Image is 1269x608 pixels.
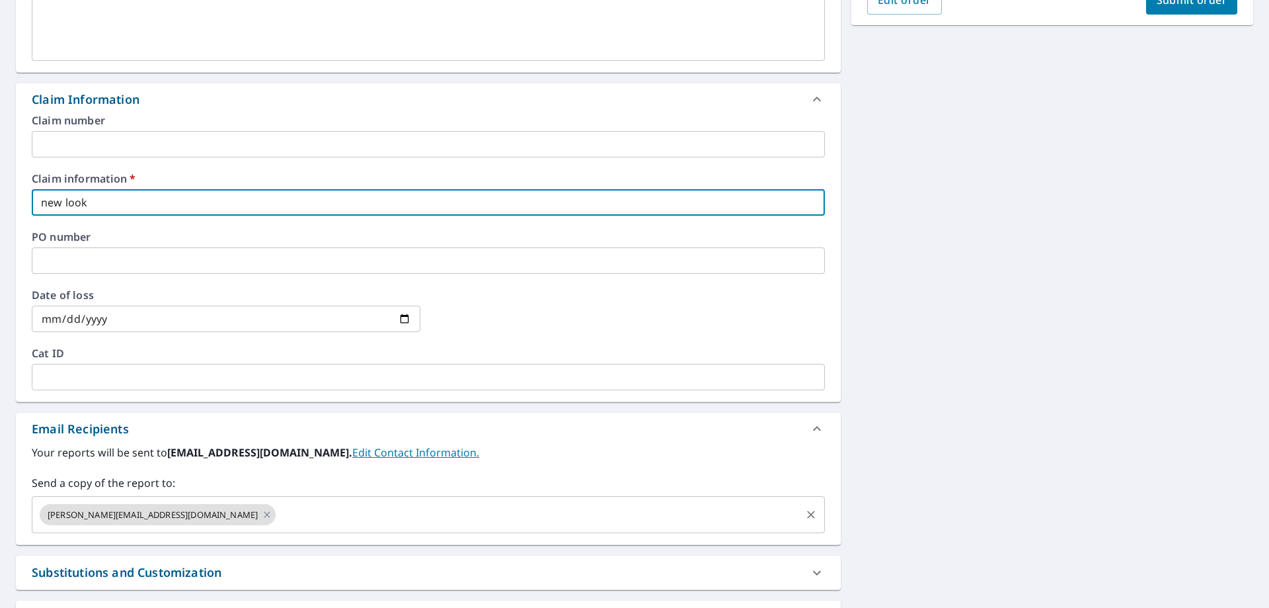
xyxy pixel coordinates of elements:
[16,413,841,445] div: Email Recipients
[352,445,479,460] a: EditContactInfo
[167,445,352,460] b: [EMAIL_ADDRESS][DOMAIN_NAME].
[32,232,825,242] label: PO number
[32,91,139,109] div: Claim Information
[32,445,825,460] label: Your reports will be sent to
[32,420,129,438] div: Email Recipients
[32,348,825,359] label: Cat ID
[40,509,266,521] span: [PERSON_NAME][EMAIL_ADDRESS][DOMAIN_NAME]
[32,564,221,582] div: Substitutions and Customization
[32,173,825,184] label: Claim information
[32,115,825,126] label: Claim number
[32,290,420,300] label: Date of loss
[40,504,276,525] div: [PERSON_NAME][EMAIL_ADDRESS][DOMAIN_NAME]
[32,475,825,491] label: Send a copy of the report to:
[16,83,841,115] div: Claim Information
[16,556,841,589] div: Substitutions and Customization
[802,505,820,524] button: Clear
